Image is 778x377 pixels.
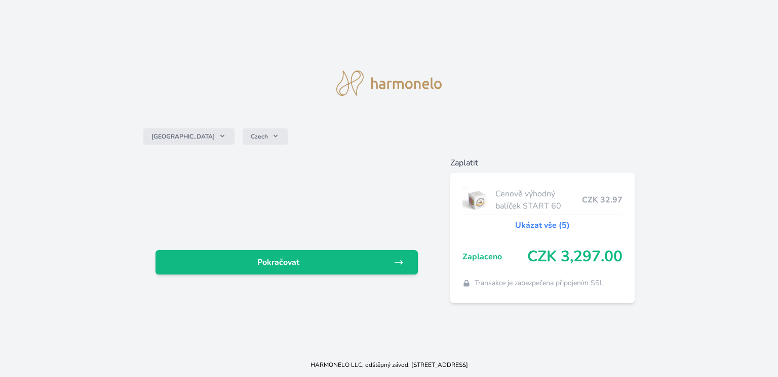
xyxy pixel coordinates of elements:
[450,157,635,169] h6: Zaplatit
[515,219,570,231] a: Ukázat vše (5)
[462,187,491,213] img: start.jpg
[527,248,623,266] span: CZK 3,297.00
[336,71,442,96] img: logo.svg
[243,128,288,145] button: Czech
[582,194,623,206] span: CZK 32.97
[251,132,268,141] span: Czech
[143,128,235,145] button: [GEOGRAPHIC_DATA]
[164,256,394,268] span: Pokračovat
[495,188,582,212] span: Cenově výhodný balíček START 60
[462,251,527,263] span: Zaplaceno
[475,278,604,288] span: Transakce je zabezpečena připojením SSL
[155,250,418,275] a: Pokračovat
[151,132,215,141] span: [GEOGRAPHIC_DATA]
